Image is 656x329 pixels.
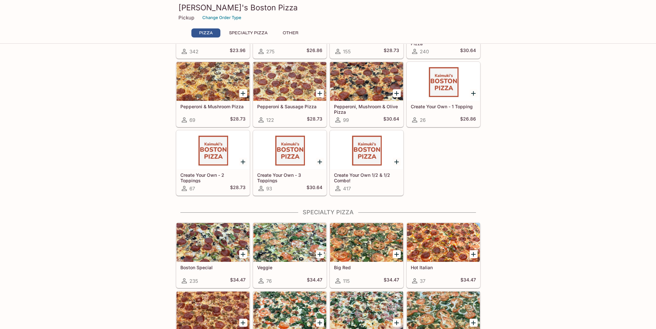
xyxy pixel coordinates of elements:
a: Veggie76$34.47 [253,223,327,288]
div: Boston Special [177,223,249,262]
button: Add BLT [316,319,324,327]
h5: Create Your Own - 3 Toppings [257,172,322,183]
a: Create Your Own - 2 Toppings67$28.73 [176,130,250,196]
h5: $26.86 [460,116,476,124]
h5: $34.47 [460,277,476,285]
div: Pepperoni & Sausage Pizza [253,62,326,101]
span: 275 [266,48,275,55]
a: Hot Italian37$34.47 [407,223,480,288]
button: Add Boston Special [239,250,247,258]
button: Add Create Your Own 1/2 & 1/2 Combo! [393,158,401,166]
a: Create Your Own 1/2 & 1/2 Combo!417 [330,130,403,196]
div: Big Red [330,223,403,262]
button: Add Meatzilla [239,319,247,327]
h5: $28.73 [307,116,322,124]
div: Create Your Own - 2 Toppings [177,131,249,169]
div: Create Your Own - 3 Toppings [253,131,326,169]
button: Pizza [191,28,220,37]
h5: Create Your Own - 2 Toppings [180,172,246,183]
button: Other [276,28,305,37]
button: Add Create Your Own - 3 Toppings [316,158,324,166]
button: Add Hot Italian [469,250,478,258]
span: 99 [343,117,349,123]
a: Create Your Own - 3 Toppings93$30.64 [253,130,327,196]
span: 342 [189,48,198,55]
h5: Pepperoni & Sausage Pizza [257,104,322,109]
a: Create Your Own - 1 Topping26$26.86 [407,62,480,127]
button: Specialty Pizza [226,28,271,37]
div: Create Your Own - 1 Topping [407,62,480,101]
h5: $23.96 [230,48,246,55]
div: Hot Italian [407,223,480,262]
span: 26 [420,117,426,123]
h5: $26.86 [307,48,322,55]
span: 155 [343,48,351,55]
h5: Boston Special [180,265,246,270]
p: Pickup [178,15,194,21]
h5: $34.47 [384,277,399,285]
h3: [PERSON_NAME]'s Boston Pizza [178,3,478,13]
h4: Specialty Pizza [176,209,480,216]
span: 69 [189,117,195,123]
span: 37 [420,278,425,284]
a: Pepperoni & Mushroom Pizza69$28.73 [176,62,250,127]
button: Add Create Your Own - 2 Toppings [239,158,247,166]
button: Add Pepperoni & Mushroom Pizza [239,89,247,97]
button: Add Pepperoni, Mushroom & Olive Pizza [393,89,401,97]
h5: $28.73 [384,48,399,55]
h5: $30.64 [383,116,399,124]
h5: Big Red [334,265,399,270]
h5: Pepperoni, Mushroom & Olive Pizza [334,104,399,114]
button: Change Order Type [199,13,244,23]
h5: $30.64 [460,48,476,55]
button: Add Veggie [316,250,324,258]
button: Add Carbonara [393,319,401,327]
a: Pepperoni & Sausage Pizza122$28.73 [253,62,327,127]
span: 67 [189,186,195,192]
button: Add Pepperoni & Sausage Pizza [316,89,324,97]
span: 76 [266,278,272,284]
h5: Veggie [257,265,322,270]
h5: Hot Italian [411,265,476,270]
button: Add Create Your Own - 1 Topping [469,89,478,97]
span: 240 [420,48,429,55]
span: 93 [266,186,272,192]
a: Pepperoni, Mushroom & Olive Pizza99$30.64 [330,62,403,127]
a: Big Red115$34.47 [330,223,403,288]
h5: $28.73 [230,116,246,124]
span: 417 [343,186,351,192]
h5: Pepperoni & Mushroom Pizza [180,104,246,109]
span: 122 [266,117,274,123]
span: 115 [343,278,350,284]
h5: Create Your Own - 1 Topping [411,104,476,109]
div: Pepperoni, Mushroom & Olive Pizza [330,62,403,101]
h5: $28.73 [230,185,246,192]
h5: $34.47 [230,277,246,285]
button: Add Big Red [393,250,401,258]
div: Veggie [253,223,326,262]
span: 235 [189,278,198,284]
h5: $30.64 [307,185,322,192]
div: Pepperoni & Mushroom Pizza [177,62,249,101]
a: Boston Special235$34.47 [176,223,250,288]
button: Add Gorgonator [469,319,478,327]
h5: $34.47 [307,277,322,285]
h5: Create Your Own 1/2 & 1/2 Combo! [334,172,399,183]
div: Create Your Own 1/2 & 1/2 Combo! [330,131,403,169]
